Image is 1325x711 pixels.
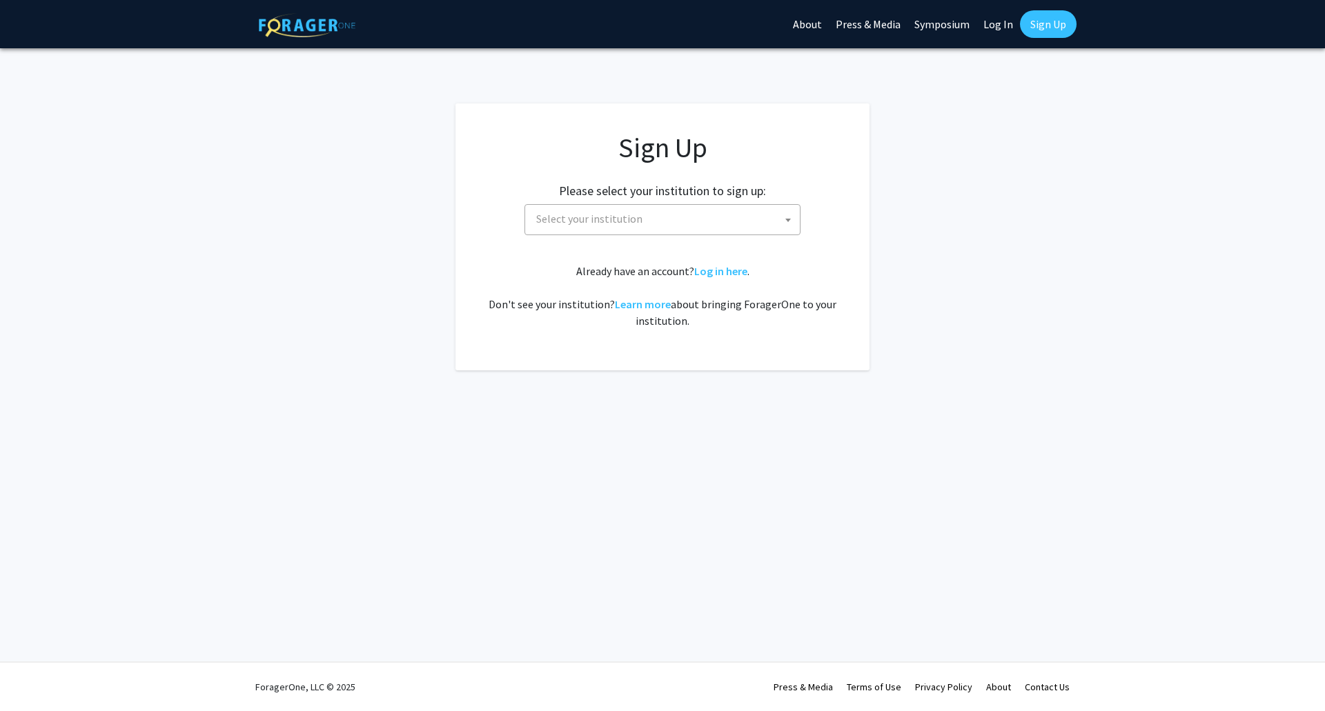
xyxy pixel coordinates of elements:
[1025,681,1070,693] a: Contact Us
[847,681,901,693] a: Terms of Use
[986,681,1011,693] a: About
[531,205,800,233] span: Select your institution
[559,183,766,199] h2: Please select your institution to sign up:
[483,131,842,164] h1: Sign Up
[915,681,972,693] a: Privacy Policy
[615,297,671,311] a: Learn more about bringing ForagerOne to your institution
[255,663,355,711] div: ForagerOne, LLC © 2025
[259,13,355,37] img: ForagerOne Logo
[1020,10,1077,38] a: Sign Up
[694,264,747,278] a: Log in here
[536,212,642,226] span: Select your institution
[524,204,801,235] span: Select your institution
[774,681,833,693] a: Press & Media
[483,263,842,329] div: Already have an account? . Don't see your institution? about bringing ForagerOne to your institut...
